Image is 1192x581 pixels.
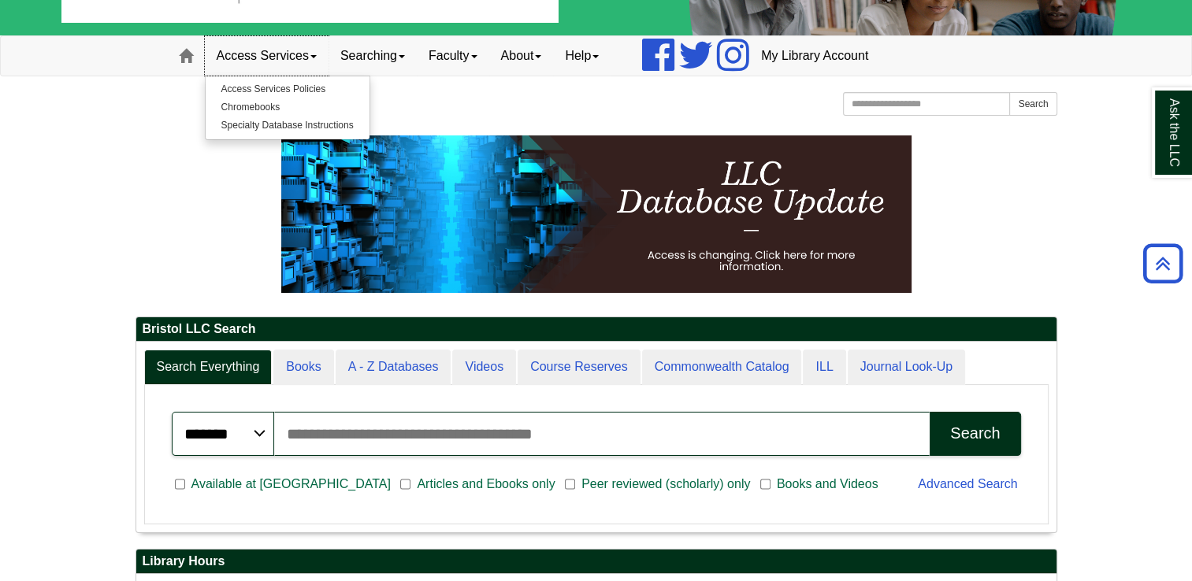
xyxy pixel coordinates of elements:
[206,98,369,117] a: Chromebooks
[185,475,397,494] span: Available at [GEOGRAPHIC_DATA]
[336,350,451,385] a: A - Z Databases
[281,135,912,293] img: HTML tutorial
[136,317,1056,342] h2: Bristol LLC Search
[642,350,802,385] a: Commonwealth Catalog
[553,36,611,76] a: Help
[206,117,369,135] a: Specialty Database Instructions
[452,350,516,385] a: Videos
[749,36,880,76] a: My Library Account
[400,477,410,491] input: Articles and Ebooks only
[175,477,185,491] input: Available at [GEOGRAPHIC_DATA]
[489,36,554,76] a: About
[410,475,561,494] span: Articles and Ebooks only
[136,550,1056,574] h2: Library Hours
[144,350,273,385] a: Search Everything
[930,412,1020,456] button: Search
[417,36,489,76] a: Faculty
[848,350,965,385] a: Journal Look-Up
[771,475,885,494] span: Books and Videos
[329,36,417,76] a: Searching
[575,475,756,494] span: Peer reviewed (scholarly) only
[206,80,369,98] a: Access Services Policies
[760,477,771,491] input: Books and Videos
[1138,253,1188,274] a: Back to Top
[565,477,575,491] input: Peer reviewed (scholarly) only
[518,350,641,385] a: Course Reserves
[273,350,333,385] a: Books
[803,350,845,385] a: ILL
[1009,92,1056,116] button: Search
[950,424,1000,442] div: Search
[205,36,329,76] a: Access Services
[918,477,1017,490] a: Advanced Search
